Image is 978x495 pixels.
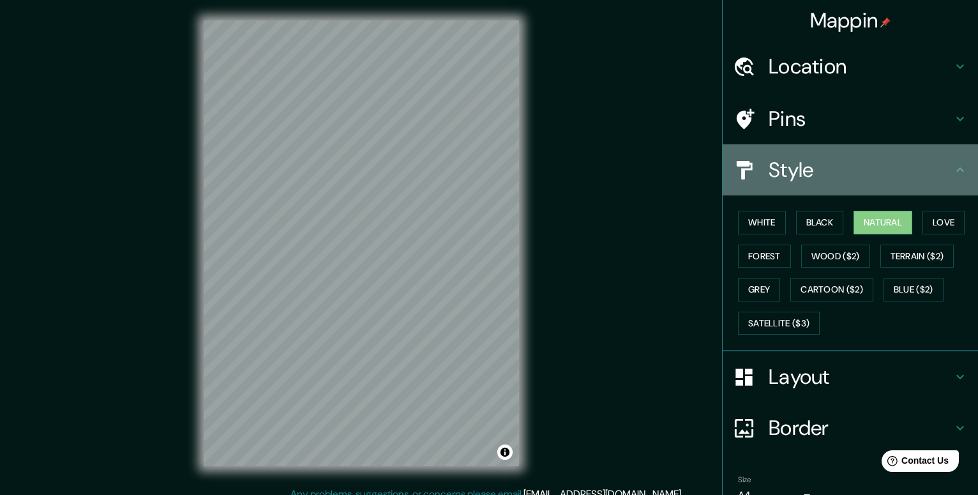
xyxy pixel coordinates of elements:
h4: Pins [769,106,952,132]
h4: Style [769,157,952,183]
h4: Location [769,54,952,79]
button: Black [796,211,844,234]
iframe: Help widget launcher [864,445,964,481]
button: Cartoon ($2) [790,278,873,301]
div: Border [723,402,978,453]
button: Blue ($2) [884,278,944,301]
button: Grey [738,278,780,301]
div: Pins [723,93,978,144]
button: Toggle attribution [497,445,513,460]
button: Terrain ($2) [880,245,954,268]
div: Location [723,41,978,92]
img: pin-icon.png [880,17,891,27]
div: Style [723,144,978,195]
h4: Border [769,415,952,441]
button: Wood ($2) [801,245,870,268]
label: Size [738,475,751,485]
button: Forest [738,245,791,268]
button: Love [922,211,965,234]
h4: Mappin [810,8,891,33]
h4: Layout [769,364,952,390]
button: White [738,211,786,234]
button: Natural [854,211,912,234]
button: Satellite ($3) [738,312,820,335]
div: Layout [723,351,978,402]
canvas: Map [204,20,519,466]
